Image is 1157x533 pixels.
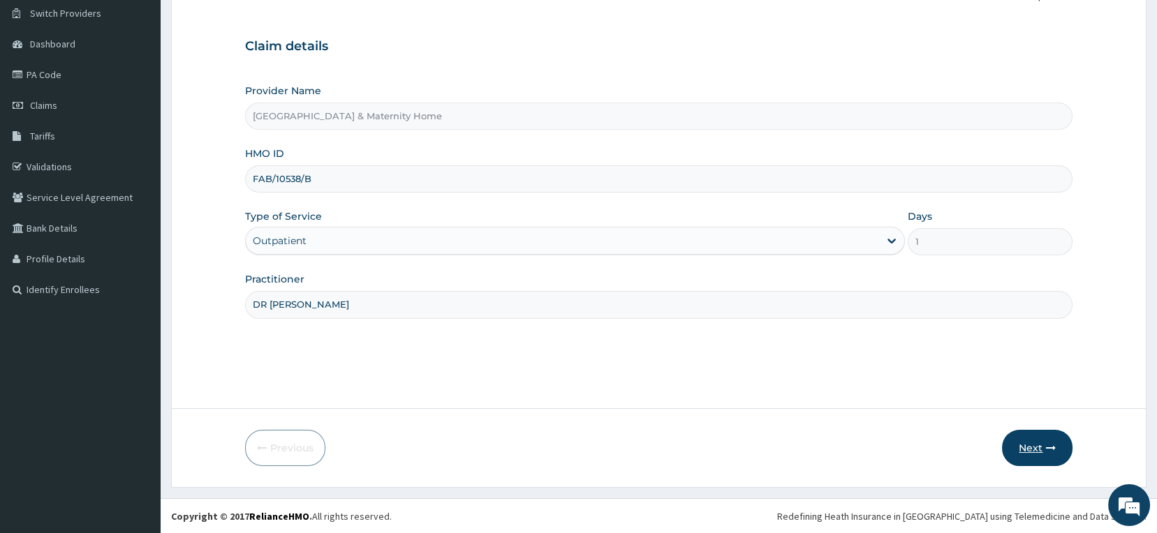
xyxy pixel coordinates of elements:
[253,234,307,248] div: Outpatient
[1002,430,1073,466] button: Next
[81,176,193,317] span: We're online!
[249,510,309,523] a: RelianceHMO
[908,209,932,223] label: Days
[30,130,55,142] span: Tariffs
[777,509,1147,523] div: Redefining Heath Insurance in [GEOGRAPHIC_DATA] using Telemedicine and Data Science!
[245,209,322,223] label: Type of Service
[245,165,1073,193] input: Enter HMO ID
[245,84,321,98] label: Provider Name
[30,99,57,112] span: Claims
[229,7,263,40] div: Minimize live chat window
[245,430,325,466] button: Previous
[245,147,284,160] label: HMO ID
[7,381,266,430] textarea: Type your message and hit 'Enter'
[73,78,235,96] div: Chat with us now
[245,291,1073,318] input: Enter Name
[171,510,312,523] strong: Copyright © 2017 .
[30,7,101,20] span: Switch Providers
[245,272,304,286] label: Practitioner
[30,38,75,50] span: Dashboard
[26,70,57,105] img: d_794563401_company_1708531726252_794563401
[245,39,1073,54] h3: Claim details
